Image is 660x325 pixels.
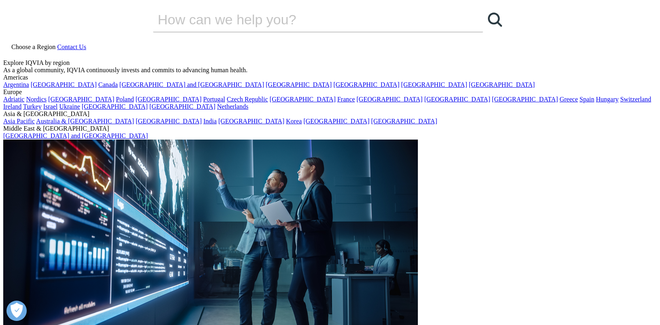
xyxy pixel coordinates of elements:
div: Asia & [GEOGRAPHIC_DATA] [3,110,657,118]
a: Spain [579,96,594,103]
span: Choose a Region [11,43,55,50]
a: Netherlands [217,103,248,110]
div: Middle East & [GEOGRAPHIC_DATA] [3,125,657,132]
a: [GEOGRAPHIC_DATA] [270,96,336,103]
a: [GEOGRAPHIC_DATA] [357,96,423,103]
a: [GEOGRAPHIC_DATA] [266,81,332,88]
div: As a global community, IQVIA continuously invests and commits to advancing human health. [3,67,657,74]
a: [GEOGRAPHIC_DATA] [136,96,202,103]
a: Argentina [3,81,29,88]
a: [GEOGRAPHIC_DATA] [424,96,490,103]
a: [GEOGRAPHIC_DATA] [149,103,215,110]
a: [GEOGRAPHIC_DATA] [218,118,284,125]
input: Search [153,7,460,32]
a: Korea [286,118,302,125]
a: [GEOGRAPHIC_DATA] and [GEOGRAPHIC_DATA] [3,132,148,139]
a: France [337,96,355,103]
a: Ukraine [59,103,80,110]
a: Switzerland [620,96,651,103]
a: Asia Pacific [3,118,35,125]
a: [GEOGRAPHIC_DATA] [31,81,97,88]
a: Poland [116,96,134,103]
a: [GEOGRAPHIC_DATA] [401,81,467,88]
a: Australia & [GEOGRAPHIC_DATA] [36,118,134,125]
a: [GEOGRAPHIC_DATA] [136,118,202,125]
a: Israel [43,103,58,110]
div: Explore IQVIA by region [3,59,657,67]
a: Nordics [26,96,47,103]
svg: Search [488,13,502,27]
a: Hungary [596,96,619,103]
div: Europe [3,88,657,96]
a: [GEOGRAPHIC_DATA] [469,81,535,88]
a: [GEOGRAPHIC_DATA] [303,118,369,125]
a: Turkey [23,103,42,110]
a: [GEOGRAPHIC_DATA] [48,96,114,103]
div: Americas [3,74,657,81]
a: [GEOGRAPHIC_DATA] [492,96,558,103]
a: Search [483,7,507,32]
a: [GEOGRAPHIC_DATA] and [GEOGRAPHIC_DATA] [119,81,264,88]
a: [GEOGRAPHIC_DATA] [371,118,437,125]
a: Greece [560,96,578,103]
a: Czech Republic [227,96,268,103]
a: Contact Us [57,43,86,50]
a: Adriatic [3,96,24,103]
a: India [203,118,217,125]
a: Ireland [3,103,21,110]
button: Open Preferences [6,301,27,321]
a: [GEOGRAPHIC_DATA] [333,81,399,88]
a: Canada [98,81,118,88]
a: [GEOGRAPHIC_DATA] [82,103,148,110]
a: Portugal [203,96,225,103]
